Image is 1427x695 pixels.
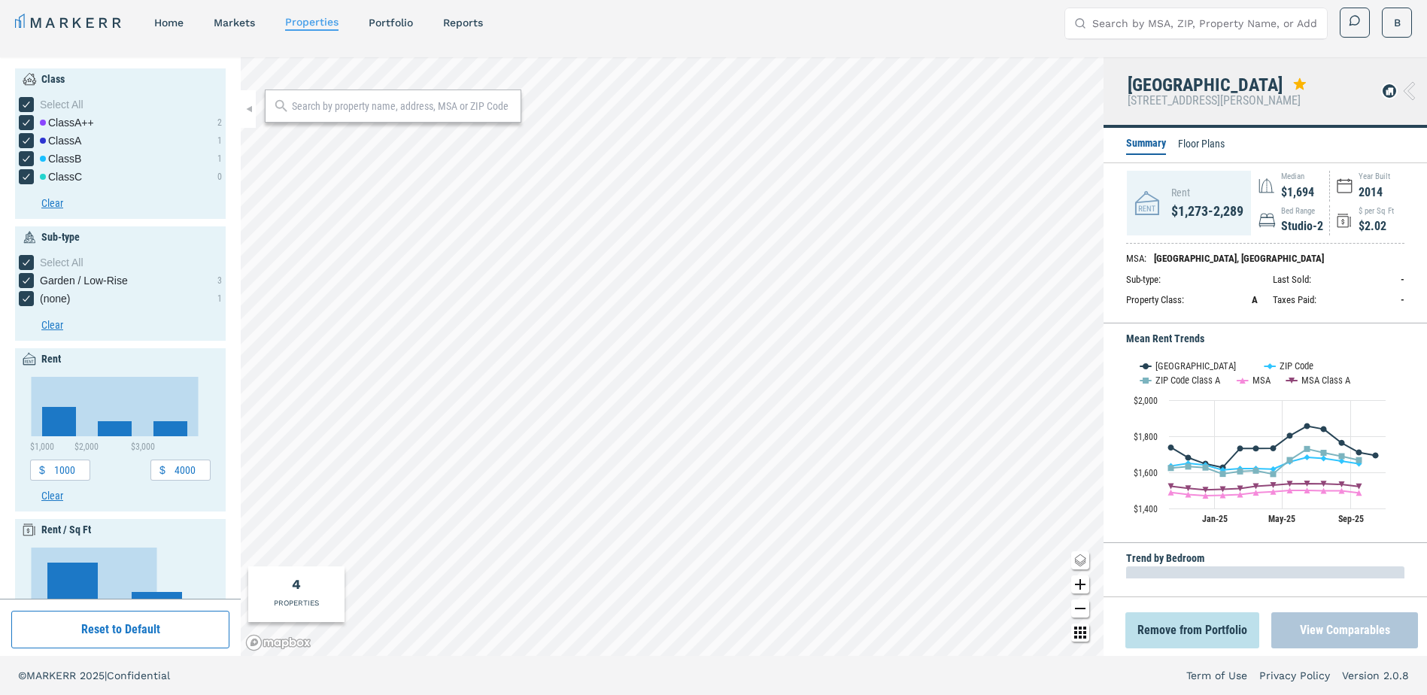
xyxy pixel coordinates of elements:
[47,563,98,607] path: $2.00 - $2.20, 3. Histogram.
[1304,423,1310,429] path: Saturday, 14 Jun, 20:00, 1,856.66. Berkshire Village District.
[1186,463,1192,469] path: Thursday, 14 Nov, 19:00, 1,631.94. ZIP Code Class A.
[1359,171,1390,184] div: Year Built
[1126,551,1404,566] h5: Trend by Bedroom
[1253,445,1259,451] path: Friday, 14 Mar, 20:00, 1,732.06. Berkshire Village District.
[30,377,199,451] svg: Interactive chart
[19,115,94,130] div: [object Object] checkbox input
[1134,468,1158,478] text: $1,600
[1168,445,1174,451] path: Monday, 14 Oct, 20:00, 1,737.69. Berkshire Village District.
[1253,468,1259,474] path: Friday, 14 Mar, 20:00, 1,609.05. ZIP Code Class A.
[19,273,128,288] div: Garden / Low-Rise checkbox input
[1203,487,1209,493] path: Saturday, 14 Dec, 19:00, 1,502.75. MSA Class A.
[1252,293,1258,308] div: A
[1134,504,1158,514] text: $1,400
[30,377,211,451] div: Chart. Highcharts interactive chart.
[217,134,222,147] div: 1
[1071,599,1089,618] button: Zoom out map button
[1154,251,1324,266] div: [GEOGRAPHIC_DATA], [GEOGRAPHIC_DATA]
[1071,551,1089,569] button: Change style map button
[1281,184,1314,202] div: $1,694
[19,169,82,184] div: [object Object] checkbox input
[1273,272,1311,287] div: Last Sold :
[41,229,80,245] div: Sub-type
[131,442,155,452] text: $3,000
[1401,293,1404,308] div: -
[41,317,222,333] button: Clear button
[1382,8,1412,38] button: B
[1271,612,1418,648] button: View Comparables
[1140,366,1222,377] button: Show ZIP Code Class A
[443,17,483,29] a: reports
[1237,366,1271,377] button: Show MSA
[40,133,81,148] div: Class A
[1140,351,1249,363] button: Show Berkshire Village District
[1126,347,1393,535] svg: Interactive chart
[1281,205,1323,218] div: Bed Range
[1155,375,1221,386] text: ZIP Code Class A
[80,669,107,681] span: 2025 |
[214,17,255,29] a: markets
[1271,489,1277,495] path: Monday, 14 Apr, 20:00, 1,492.43. MSA.
[11,611,229,648] button: Reset to Default
[1342,668,1409,683] a: Version 2.0.8
[1252,375,1271,386] text: MSA
[26,669,80,681] span: MARKERR
[241,57,1104,656] canvas: Map
[1286,366,1351,377] button: Show MSA Class A
[1071,624,1089,642] button: Other options map button
[41,351,61,367] div: Rent
[41,522,91,538] div: Rent / Sq Ft
[30,548,211,622] div: Chart. Highcharts interactive chart.
[1126,251,1146,266] div: MSA :
[217,170,222,184] div: 0
[1356,483,1362,489] path: Sunday, 14 Sep, 20:00, 1,522.12. MSA Class A.
[1356,457,1362,463] path: Sunday, 14 Sep, 20:00, 1,668. ZIP Code Class A.
[153,421,187,436] path: $3,000 - $4,000, 1. Histogram.
[1271,482,1277,488] path: Monday, 14 Apr, 20:00, 1,529.46. MSA Class A.
[41,488,222,504] button: Clear button
[1339,453,1345,459] path: Thursday, 14 Aug, 20:00, 1,689.56. ZIP Code Class A.
[19,97,222,112] div: [object Object] checkbox input
[1359,205,1394,218] div: $ per Sq Ft
[40,255,222,270] div: Select All
[19,133,81,148] div: [object Object] checkbox input
[1287,432,1293,439] path: Wednesday, 14 May, 20:00, 1,803.02. Berkshire Village District.
[1128,75,1283,95] div: [GEOGRAPHIC_DATA]
[1203,464,1209,470] path: Saturday, 14 Dec, 19:00, 1,626.28. ZIP Code Class A.
[1237,491,1243,497] path: Friday, 14 Feb, 19:00, 1,476.71. MSA.
[1338,514,1364,524] text: Sep-25
[217,292,222,305] div: 1
[1071,575,1089,593] button: Zoom in map button
[30,548,199,622] svg: Interactive chart
[1265,351,1314,363] button: Show ZIP Code
[1202,514,1228,524] text: Jan-25
[1273,293,1316,308] div: Taxes Paid :
[1168,465,1174,471] path: Monday, 14 Oct, 20:00, 1,623.82. ZIP Code Class A.
[1359,184,1390,202] div: 2014
[217,274,222,287] div: 3
[1171,201,1243,221] div: $1,273-2,289
[41,71,65,87] div: Class
[1287,487,1293,493] path: Wednesday, 14 May, 20:00, 1,499.53. MSA.
[1237,485,1243,491] path: Friday, 14 Feb, 19:00, 1,510.78. MSA Class A.
[1186,491,1192,497] path: Thursday, 14 Nov, 19:00, 1,476.6. MSA.
[1287,457,1293,463] path: Wednesday, 14 May, 20:00, 1,668.43. ZIP Code Class A.
[1321,450,1327,456] path: Monday, 14 Jul, 20:00, 1,708.41. ZIP Code Class A.
[154,17,184,29] a: home
[41,196,222,211] button: Clear button
[292,574,301,594] div: Total of properties
[40,151,81,166] div: Class B
[245,634,311,651] a: Mapbox logo
[18,669,26,681] span: ©
[19,255,222,270] div: [object Object] checkbox input
[40,273,128,288] span: Garden / Low-Rise
[1356,490,1362,496] path: Sunday, 14 Sep, 20:00, 1,486.31. MSA.
[1394,15,1401,30] span: B
[1237,445,1243,451] path: Friday, 14 Feb, 19:00, 1,731.96. Berkshire Village District.
[1134,432,1158,442] text: $1,800
[292,99,513,114] input: Search by property name, address, MSA or ZIP Code
[19,291,70,306] div: (none) checkbox input
[40,115,94,130] div: Class A++
[1268,514,1295,524] text: May-25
